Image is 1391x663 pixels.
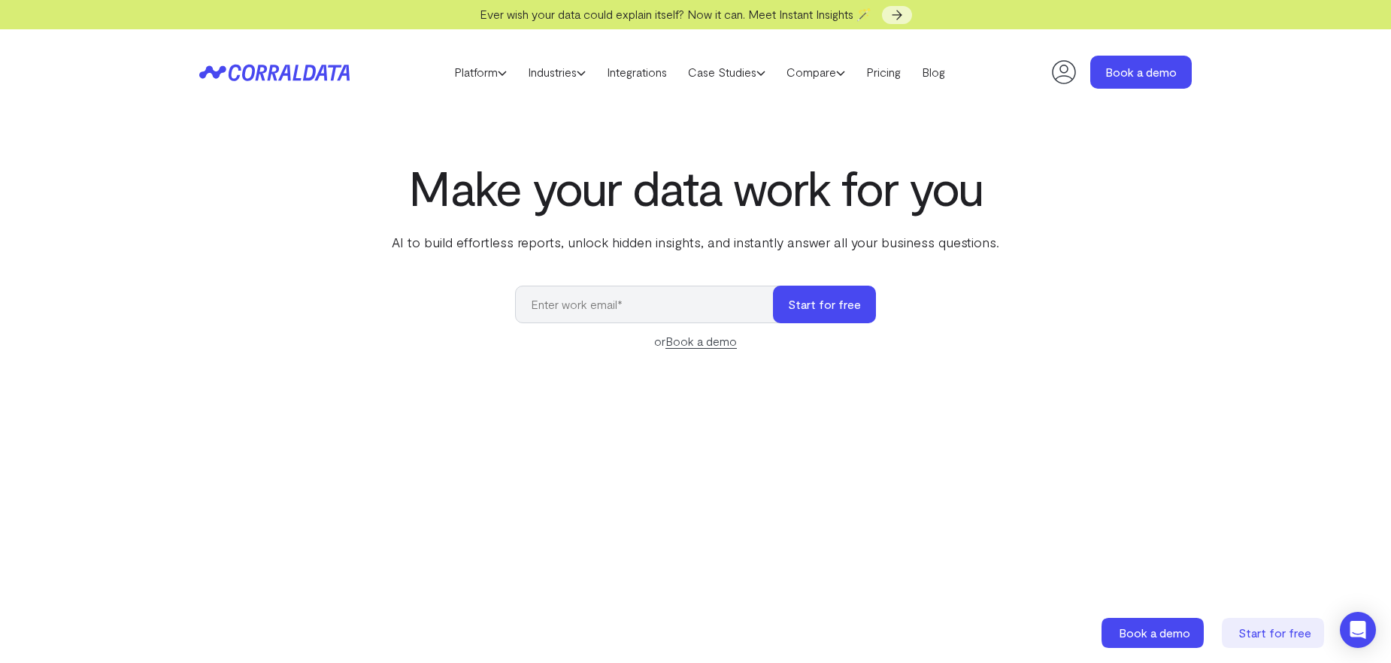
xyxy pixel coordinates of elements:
[776,61,856,83] a: Compare
[1340,612,1376,648] div: Open Intercom Messenger
[389,232,1002,252] p: AI to build effortless reports, unlock hidden insights, and instantly answer all your business qu...
[1102,618,1207,648] a: Book a demo
[1090,56,1192,89] a: Book a demo
[773,286,876,323] button: Start for free
[517,61,596,83] a: Industries
[444,61,517,83] a: Platform
[1222,618,1327,648] a: Start for free
[1119,625,1190,640] span: Book a demo
[665,334,737,349] a: Book a demo
[856,61,911,83] a: Pricing
[515,332,876,350] div: or
[389,160,1002,214] h1: Make your data work for you
[911,61,956,83] a: Blog
[515,286,788,323] input: Enter work email*
[480,7,871,21] span: Ever wish your data could explain itself? Now it can. Meet Instant Insights 🪄
[677,61,776,83] a: Case Studies
[1238,625,1311,640] span: Start for free
[596,61,677,83] a: Integrations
